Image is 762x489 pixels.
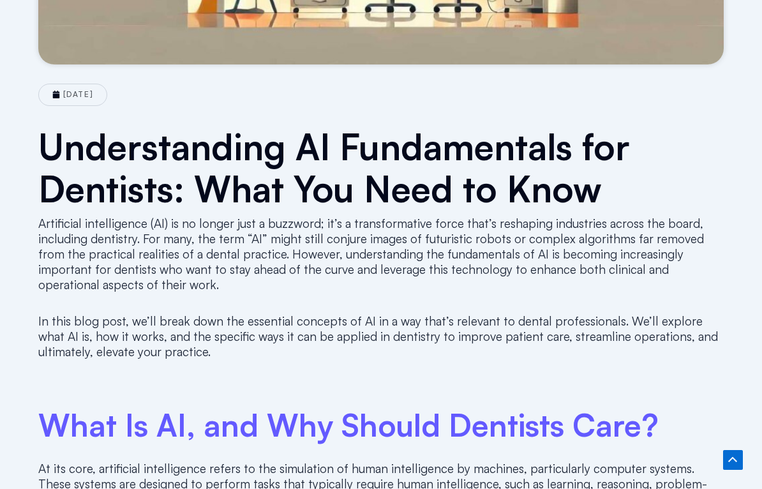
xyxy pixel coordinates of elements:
a: [DATE] [52,90,93,99]
h1: Understanding AI Fundamentals for Dentists: What You Need to Know [38,125,724,209]
p: In this blog post, we’ll break down the essential concepts of AI in a way that’s relevant to dent... [38,313,724,359]
p: Artificial intelligence (AI) is no longer just a buzzword; it’s a transformative force that’s res... [38,216,724,292]
time: [DATE] [63,89,93,99]
h2: What Is AI, and Why Should Dentists Care? [38,405,724,445]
